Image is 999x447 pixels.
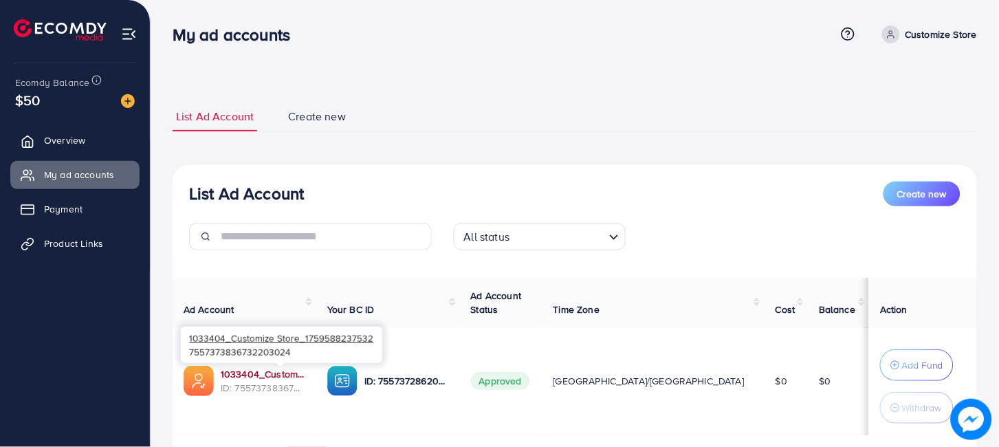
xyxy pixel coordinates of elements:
span: Product Links [44,237,103,250]
p: Add Fund [901,357,943,373]
img: image [951,399,992,440]
a: 1033404_Customize Store_1759588237532 [221,367,305,381]
span: Overview [44,133,85,147]
input: Search for option [514,224,603,247]
span: Create new [897,187,947,201]
span: $50 [15,90,40,110]
button: Create new [883,182,960,206]
h3: List Ad Account [189,184,304,204]
span: Balance [819,303,855,316]
span: Create new [288,109,346,124]
h3: My ad accounts [173,25,301,45]
span: Cost [776,303,795,316]
span: ID: 7557373836732203024 [221,381,305,395]
div: Search for option [454,223,626,250]
span: List Ad Account [176,109,254,124]
p: Customize Store [905,26,977,43]
span: Ecomdy Balance [15,76,89,89]
a: Overview [10,127,140,154]
a: Customize Store [877,25,977,43]
span: Payment [44,202,83,216]
button: Withdraw [880,392,954,424]
span: My ad accounts [44,168,114,182]
span: Time Zone [553,303,600,316]
img: logo [14,19,107,41]
p: ID: 7557372862089216008 [364,373,449,389]
span: Ad Account [184,303,234,316]
img: image [121,94,135,108]
button: Add Fund [880,349,954,381]
span: [GEOGRAPHIC_DATA]/[GEOGRAPHIC_DATA] [553,374,745,388]
span: $0 [776,374,787,388]
p: Withdraw [901,400,941,416]
span: Action [880,303,908,316]
img: menu [121,26,137,42]
span: 1033404_Customize Store_1759588237532 [189,331,373,345]
span: All status [461,227,513,247]
a: Product Links [10,230,140,257]
a: My ad accounts [10,161,140,188]
span: Your BC ID [327,303,375,316]
div: 7557373836732203024 [181,327,382,363]
a: Payment [10,195,140,223]
img: ic-ads-acc.e4c84228.svg [184,366,214,396]
span: $0 [819,374,831,388]
span: Approved [471,372,530,390]
img: ic-ba-acc.ded83a64.svg [327,366,358,396]
span: Ad Account Status [471,289,522,316]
